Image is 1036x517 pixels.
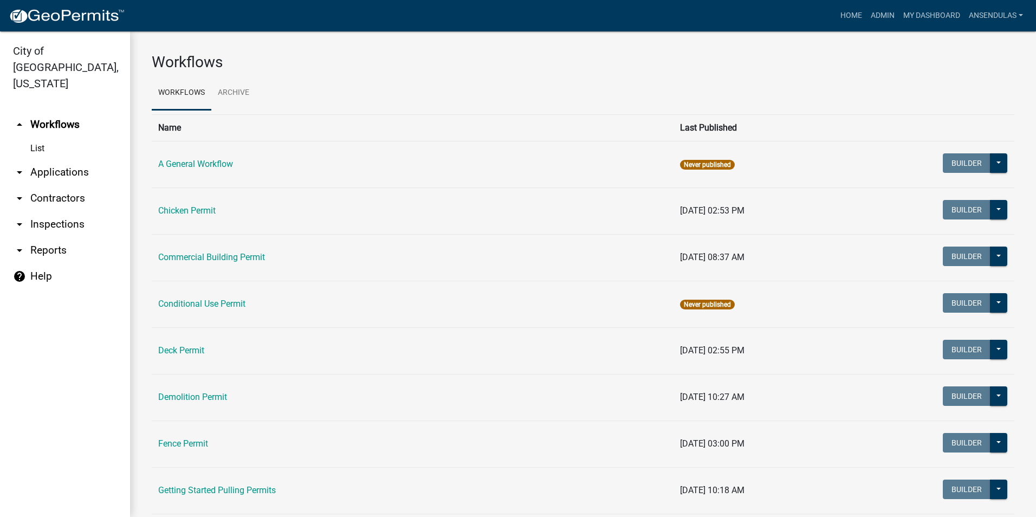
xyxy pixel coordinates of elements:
[158,252,265,262] a: Commercial Building Permit
[943,153,990,173] button: Builder
[680,160,735,170] span: Never published
[13,270,26,283] i: help
[13,118,26,131] i: arrow_drop_up
[964,5,1027,26] a: ansendulas
[211,76,256,111] a: Archive
[152,114,674,141] th: Name
[943,433,990,453] button: Builder
[158,299,245,309] a: Conditional Use Permit
[158,485,276,495] a: Getting Started Pulling Permits
[13,244,26,257] i: arrow_drop_down
[674,114,843,141] th: Last Published
[158,438,208,449] a: Fence Permit
[680,392,744,402] span: [DATE] 10:27 AM
[13,192,26,205] i: arrow_drop_down
[943,247,990,266] button: Builder
[943,480,990,499] button: Builder
[152,76,211,111] a: Workflows
[680,485,744,495] span: [DATE] 10:18 AM
[152,53,1014,72] h3: Workflows
[13,166,26,179] i: arrow_drop_down
[943,200,990,219] button: Builder
[836,5,866,26] a: Home
[943,293,990,313] button: Builder
[13,218,26,231] i: arrow_drop_down
[158,159,233,169] a: A General Workflow
[158,392,227,402] a: Demolition Permit
[899,5,964,26] a: My Dashboard
[158,205,216,216] a: Chicken Permit
[680,438,744,449] span: [DATE] 03:00 PM
[680,345,744,356] span: [DATE] 02:55 PM
[680,252,744,262] span: [DATE] 08:37 AM
[943,340,990,359] button: Builder
[943,386,990,406] button: Builder
[680,205,744,216] span: [DATE] 02:53 PM
[680,300,735,309] span: Never published
[866,5,899,26] a: Admin
[158,345,204,356] a: Deck Permit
